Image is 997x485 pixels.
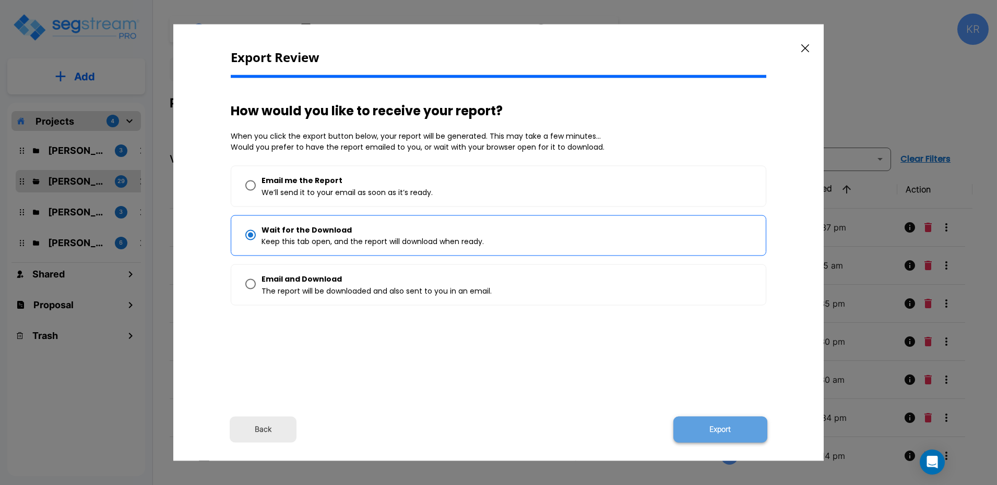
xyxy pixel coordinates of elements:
[230,417,296,443] button: Back
[262,237,484,247] p: Keep this tab open, and the report will download when ready.
[262,286,492,296] p: The report will be downloaded and also sent to you in an email.
[262,224,484,237] h6: Wait for the Download
[673,417,767,443] button: Export
[231,51,766,65] p: Export Review
[231,102,766,121] p: How would you like to receive your report?
[231,131,766,142] p: When you click the export button below, your report will be generated. This may take a few minute...
[262,273,492,286] h6: Email and Download
[920,450,945,475] div: Open Intercom Messenger
[262,187,433,198] p: We’ll send it to your email as soon as it’s ready.
[262,175,433,188] h6: Email me the Report
[231,142,766,153] p: Would you prefer to have the report emailed to you, or wait with your browser open for it to down...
